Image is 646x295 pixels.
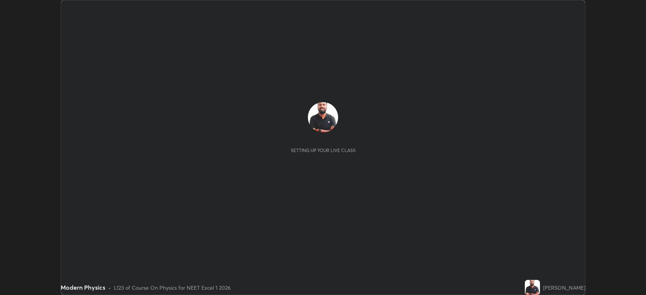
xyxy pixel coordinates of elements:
div: L123 of Course On Physics for NEET Excel 1 2026 [114,284,231,292]
div: Setting up your live class [291,147,356,153]
div: Modern Physics [61,283,105,292]
div: [PERSON_NAME] [543,284,585,292]
img: 08faf541e4d14fc7b1a5b06c1cc58224.jpg [308,102,338,132]
img: 08faf541e4d14fc7b1a5b06c1cc58224.jpg [525,280,540,295]
div: • [108,284,111,292]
